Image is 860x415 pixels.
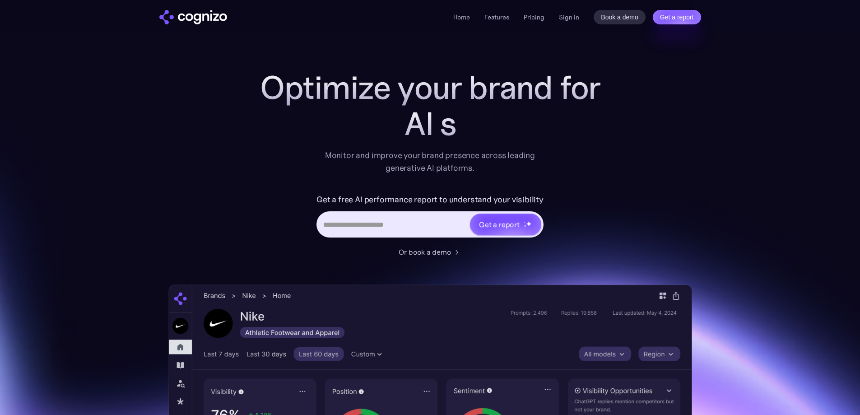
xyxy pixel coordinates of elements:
[399,247,451,257] div: Or book a demo
[524,13,544,21] a: Pricing
[524,224,527,228] img: star
[250,106,611,142] div: AI s
[453,13,470,21] a: Home
[159,10,227,24] img: cognizo logo
[316,192,544,207] label: Get a free AI performance report to understand your visibility
[469,213,542,236] a: Get a reportstarstarstar
[250,70,611,106] h1: Optimize your brand for
[399,247,462,257] a: Or book a demo
[594,10,646,24] a: Book a demo
[479,219,520,230] div: Get a report
[559,12,579,23] a: Sign in
[159,10,227,24] a: home
[526,221,532,227] img: star
[319,149,541,174] div: Monitor and improve your brand presence across leading generative AI platforms.
[484,13,509,21] a: Features
[524,221,525,223] img: star
[316,192,544,242] form: Hero URL Input Form
[653,10,701,24] a: Get a report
